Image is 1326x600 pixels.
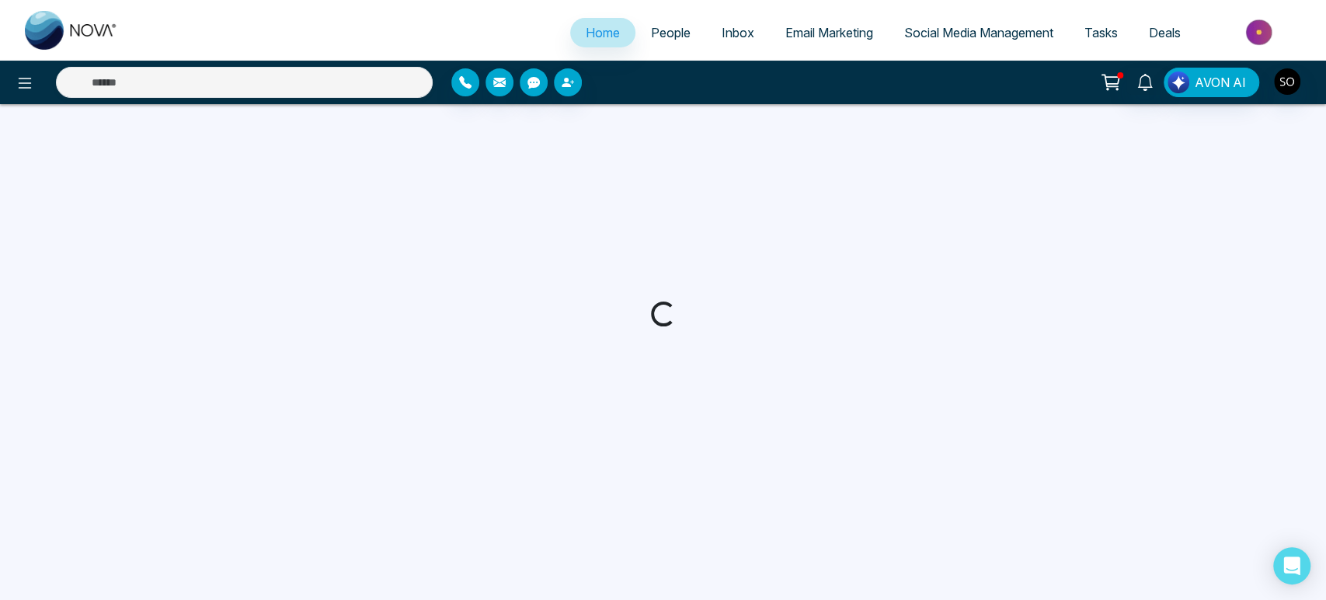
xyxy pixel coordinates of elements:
[1149,25,1181,40] span: Deals
[1195,73,1246,92] span: AVON AI
[570,18,635,47] a: Home
[722,25,754,40] span: Inbox
[1274,68,1300,95] img: User Avatar
[635,18,706,47] a: People
[706,18,770,47] a: Inbox
[785,25,873,40] span: Email Marketing
[1204,15,1317,50] img: Market-place.gif
[1164,68,1259,97] button: AVON AI
[1273,547,1310,584] div: Open Intercom Messenger
[1168,72,1189,93] img: Lead Flow
[770,18,889,47] a: Email Marketing
[1084,25,1118,40] span: Tasks
[651,25,691,40] span: People
[586,25,620,40] span: Home
[1133,18,1196,47] a: Deals
[1069,18,1133,47] a: Tasks
[25,11,118,50] img: Nova CRM Logo
[889,18,1069,47] a: Social Media Management
[904,25,1053,40] span: Social Media Management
